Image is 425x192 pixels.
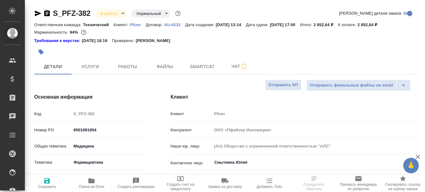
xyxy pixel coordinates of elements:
[25,175,69,192] button: Сохранить
[82,38,112,44] p: [DATE] 18:19
[112,38,136,44] p: Проверено:
[96,9,127,18] div: В работе
[246,22,270,27] p: Дата сдачи:
[170,111,212,117] p: Клиент
[99,11,119,16] button: В работе
[384,182,421,191] span: Скопировать ссылку на оценку заказа
[306,80,411,91] div: split button
[34,38,82,44] div: Нажми, чтобы открыть папку с инструкцией
[162,182,199,191] span: Создать счет на предоплату
[53,9,91,17] a: S_PFZ-382
[212,109,418,118] input: Пустое поле
[265,80,301,91] button: Отправить КП
[339,10,401,16] span: [PERSON_NAME] детали заказа
[136,38,175,44] p: [PERSON_NAME]
[34,30,70,35] p: Маржинальность:
[79,185,104,189] span: Папка на Drive
[170,127,212,133] p: Контрагент
[164,22,185,27] a: AU-4233
[83,22,114,27] p: Технический
[338,22,357,27] p: К оплате:
[80,28,88,36] button: 150.00 RUB;
[135,11,163,16] button: Нормальный
[38,63,68,71] span: Детали
[170,160,212,166] p: Контактное лицо
[71,141,146,152] div: Медицина
[340,182,377,191] span: Призвать менеджера по развитию
[132,9,170,18] div: В работе
[270,22,300,27] p: [DATE] 17:00
[113,63,142,71] span: Работы
[216,22,246,27] p: [DATE] 13:14
[34,93,146,101] h4: Основная информация
[314,22,338,27] p: 2 852,64 ₽
[34,10,42,17] button: Скопировать ссылку для ЯМессенджера
[114,22,130,27] p: Клиент:
[69,175,114,192] button: Папка на Drive
[269,82,298,89] span: Отправить КП
[43,10,51,17] button: Скопировать ссылку
[257,185,282,189] span: Добавить Todo
[146,22,164,27] p: Договор:
[295,182,332,191] span: Определить тематику
[225,63,255,70] span: Чат
[203,175,247,192] button: Заявка на доставку
[336,175,381,192] button: Призвать менеджера по развитию
[403,158,419,173] button: 🙏
[71,125,146,134] input: ✎ Введи что-нибудь
[71,109,146,118] input: Пустое поле
[310,82,393,89] span: Отправить финальные файлы на email
[185,22,216,27] p: Дата создания:
[34,38,82,44] a: Требования к верстке:
[381,175,425,192] button: Скопировать ссылку на оценку заказа
[118,185,155,189] span: Создать рекламацию
[187,63,217,71] span: Smartcat
[71,174,126,183] input: Пустое поле
[34,127,71,133] p: Номер PO
[170,93,418,101] h4: Клиент
[114,175,158,192] button: Создать рекламацию
[306,80,397,91] button: Отправить финальные файлы на email
[34,111,71,117] p: Код
[34,45,48,59] button: Добавить тэг
[357,22,382,27] p: 2 852,64 ₽
[212,125,418,134] input: Пустое поле
[70,30,79,35] p: 94%
[150,63,180,71] span: Файлы
[130,22,146,27] a: Pfizer
[247,175,292,192] button: Добавить Todo
[208,185,242,189] span: Заявка на доставку
[170,173,212,185] p: Ответственный за оплату
[34,22,83,27] p: Ответственная команда:
[158,175,203,192] button: Создать счет на предоплату
[292,175,336,192] button: Определить тематику
[300,22,313,27] p: Итого:
[71,157,146,168] div: Фармацевтика
[406,159,416,172] span: 🙏
[34,159,71,166] p: Тематика
[170,143,212,149] p: Наше юр. лицо
[240,63,248,70] svg: Подписаться
[174,9,182,17] button: Доп статусы указывают на важность/срочность заказа
[212,142,418,151] input: Пустое поле
[75,63,105,71] span: Услуги
[34,143,71,149] p: Общая тематика
[38,185,57,189] span: Сохранить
